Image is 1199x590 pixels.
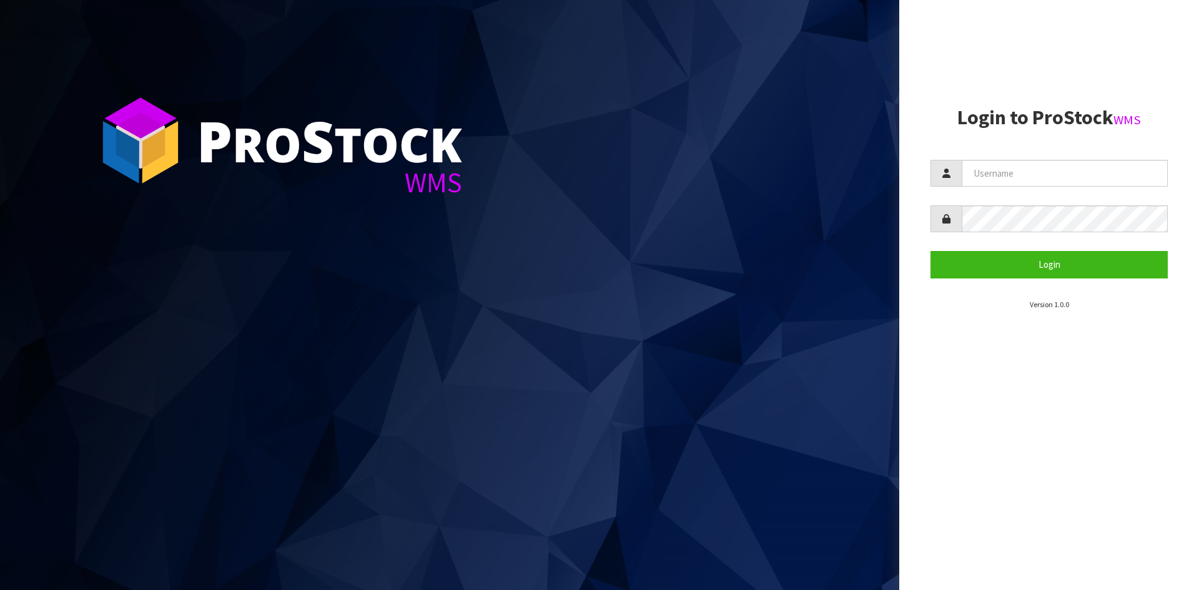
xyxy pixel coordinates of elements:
[1113,112,1141,128] small: WMS
[930,107,1168,129] h2: Login to ProStock
[197,112,462,169] div: ro tock
[1030,300,1069,309] small: Version 1.0.0
[962,160,1168,187] input: Username
[930,251,1168,278] button: Login
[197,102,232,179] span: P
[94,94,187,187] img: ProStock Cube
[302,102,334,179] span: S
[197,169,462,197] div: WMS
